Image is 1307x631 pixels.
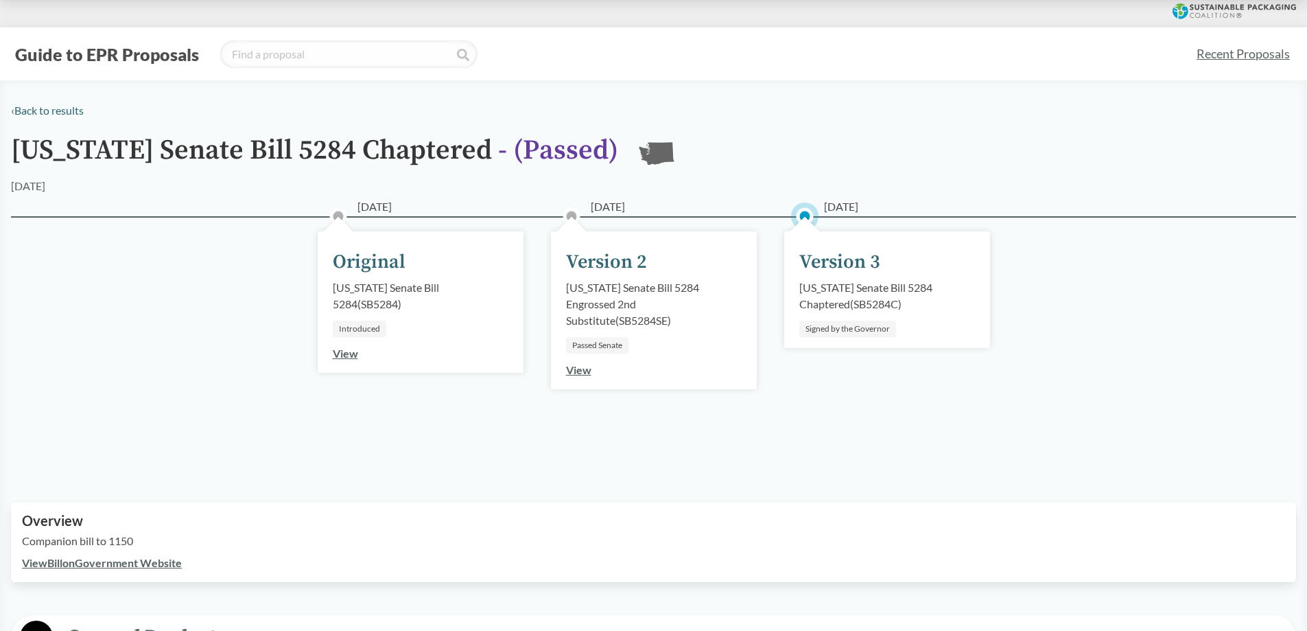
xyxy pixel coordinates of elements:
[11,178,45,194] div: [DATE]
[566,337,628,354] div: Passed Senate
[333,321,386,337] div: Introduced
[11,43,203,65] button: Guide to EPR Proposals
[22,533,1285,549] p: Companion bill to 1150
[333,279,508,312] div: [US_STATE] Senate Bill 5284 ( SB5284 )
[799,321,896,337] div: Signed by the Governor
[566,363,591,376] a: View
[1190,38,1296,69] a: Recent Proposals
[566,248,647,277] div: Version 2
[220,41,478,68] input: Find a proposal
[11,135,618,178] h1: [US_STATE] Senate Bill 5284 Chaptered
[498,133,618,168] span: - ( Passed )
[11,104,84,117] a: ‹Back to results
[22,556,182,569] a: ViewBillonGovernment Website
[824,198,858,215] span: [DATE]
[566,279,742,329] div: [US_STATE] Senate Bill 5284 Engrossed 2nd Substitute ( SB5284SE )
[357,198,392,215] span: [DATE]
[22,513,1285,529] h2: Overview
[333,248,405,277] div: Original
[333,347,358,360] a: View
[591,198,625,215] span: [DATE]
[799,248,880,277] div: Version 3
[799,279,975,312] div: [US_STATE] Senate Bill 5284 Chaptered ( SB5284C )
